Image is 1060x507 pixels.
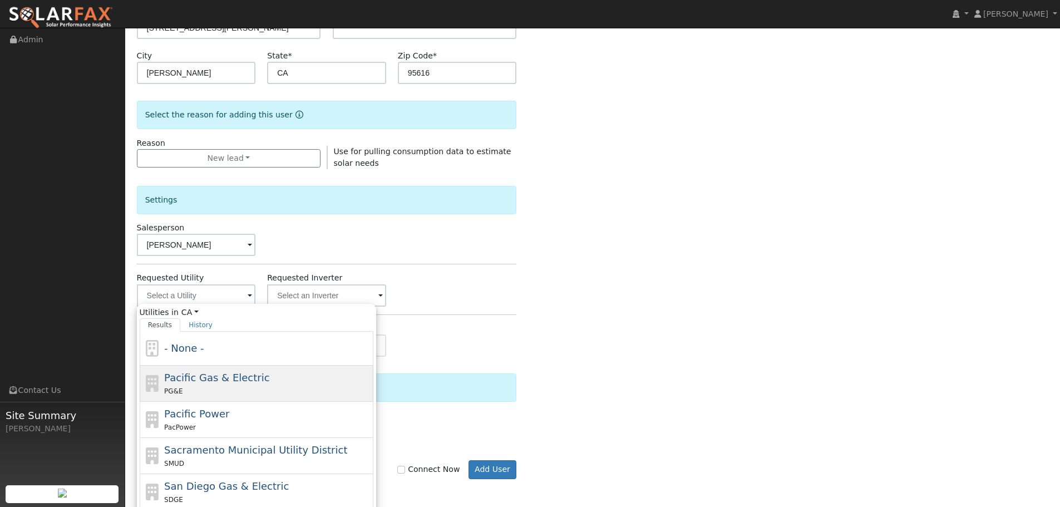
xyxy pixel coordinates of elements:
span: San Diego Gas & Electric [164,480,289,492]
span: SMUD [164,460,184,467]
span: PacPower [164,424,196,431]
input: Select an Inverter [267,284,386,307]
span: PG&E [164,387,183,395]
label: Zip Code [398,50,437,62]
label: Salesperson [137,222,185,234]
span: [PERSON_NAME] [983,9,1048,18]
img: SolarFax [8,6,113,29]
a: CA [181,307,199,318]
label: Requested Inverter [267,272,342,284]
input: Select a User [137,234,256,256]
a: Reason for new user [293,110,303,119]
span: Use for pulling consumption data to estimate solar needs [334,147,511,168]
span: Pacific Power [164,408,229,420]
span: Sacramento Municipal Utility District [164,444,347,456]
img: retrieve [58,489,67,498]
span: SDGE [164,496,183,504]
input: Select a Utility [137,284,256,307]
label: Requested Utility [137,272,204,284]
a: History [180,318,221,332]
span: Required [288,51,292,60]
span: - None - [164,342,204,354]
span: Site Summary [6,408,119,423]
div: Settings [137,186,517,214]
a: Results [140,318,181,332]
span: Pacific Gas & Electric [164,372,269,383]
label: Connect Now [397,464,460,475]
input: Connect Now [397,466,405,474]
span: Utilities in [140,307,373,318]
div: Select the reason for adding this user [137,101,517,129]
label: State [267,50,292,62]
button: Add User [469,460,517,479]
label: Reason [137,137,165,149]
div: [PERSON_NAME] [6,423,119,435]
label: City [137,50,152,62]
button: New lead [137,149,321,168]
span: Required [433,51,437,60]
